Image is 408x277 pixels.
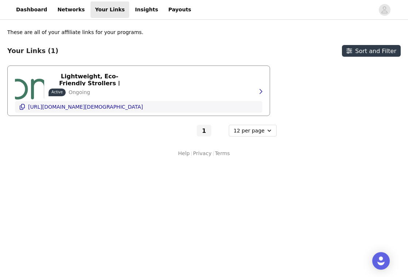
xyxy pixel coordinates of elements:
div: avatar [381,4,388,16]
a: Your Links [91,1,129,18]
a: Help [178,150,190,157]
h3: Your Links (1) [7,47,58,55]
p: Ongoing [69,89,90,96]
a: Networks [53,1,89,18]
p: Affordable, Lightweight, Eco-Friendly Strollers | Bombi™ [53,66,126,94]
p: Active [51,89,63,95]
a: Privacy [193,150,212,157]
p: [URL][DOMAIN_NAME][DEMOGRAPHIC_DATA] [28,104,143,110]
p: These are all of your affiliate links for your programs. [7,29,143,36]
div: Open Intercom Messenger [372,252,390,270]
a: Dashboard [12,1,51,18]
button: Go to next page [213,125,227,136]
button: [URL][DOMAIN_NAME][DEMOGRAPHIC_DATA] [15,101,262,113]
button: Sort and Filter [342,45,401,57]
a: Insights [131,1,162,18]
a: Payouts [164,1,196,18]
button: Affordable, Lightweight, Eco-Friendly Strollers | Bombi™ [49,74,131,86]
button: Go to previous page [181,125,195,136]
button: Go To Page 1 [197,125,211,136]
a: Terms [215,150,230,157]
img: Affordable, Lightweight, Eco-Friendly Strollers | Bombi™ [15,70,44,100]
